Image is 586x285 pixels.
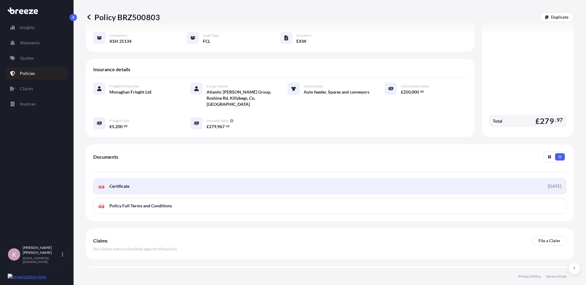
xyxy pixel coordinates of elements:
[411,90,412,94] span: ,
[203,38,210,44] span: FCL
[412,90,419,94] span: 000
[296,33,311,38] span: Incoterm
[5,52,68,64] a: Quotes
[207,118,229,123] span: Insured Value
[540,117,554,125] span: 279
[109,203,172,209] span: Policy Full Terms and Conditions
[124,125,127,127] span: 00
[304,84,323,89] span: Commodity
[114,124,115,129] span: ,
[535,117,540,125] span: £
[203,33,219,38] span: Load Type
[207,124,209,129] span: £
[109,183,129,189] span: Certificate
[115,124,123,129] span: 200
[23,256,61,264] p: [EMAIL_ADDRESS][DOMAIN_NAME]
[304,89,369,95] span: Auto feeder, Spares and conveyors
[93,66,130,72] span: Insurance details
[112,124,114,129] span: 5
[109,118,129,123] span: Freight Cost
[20,40,40,46] p: Shipments
[20,24,35,31] p: Insights
[93,154,118,160] span: Documents
[217,124,225,129] span: 967
[546,274,566,279] a: Terms of Use
[109,38,131,44] span: XSH 25134
[20,55,34,61] p: Quotes
[226,125,230,127] span: 42
[5,67,68,80] a: Policies
[5,83,68,95] a: Claims
[100,186,104,188] text: PDF
[5,21,68,34] a: Insights
[12,251,16,257] span: K
[5,37,68,49] a: Shipments
[538,238,560,244] p: File a Claim
[93,178,566,194] a: PDFCertificate[DATE]
[555,118,556,122] span: .
[100,205,104,208] text: PDF
[93,198,566,214] a: PDFPolicy Full Terms and Conditions
[296,38,306,44] span: EXW
[207,84,228,89] span: Cargo Owner
[419,91,420,93] span: .
[109,124,112,129] span: €
[109,84,139,89] span: Freight Forwarder
[93,238,108,244] span: Claims
[109,33,127,38] span: Containers
[5,98,68,110] a: Invoices
[109,89,151,95] span: Monaghan Frieght Ltd
[86,12,160,22] p: Policy BRZ500803
[20,101,36,107] p: Invoices
[557,118,563,122] span: 97
[401,90,403,94] span: £
[493,118,502,124] span: Total
[93,246,177,252] span: No claims were submitted against this policy .
[551,14,569,20] p: Duplicate
[209,124,216,129] span: 279
[403,90,411,94] span: 250
[207,89,273,107] span: Atlantic [PERSON_NAME] Group, Roshine Rd, Killybegs, Co. [GEOGRAPHIC_DATA]
[540,12,574,22] a: Duplicate
[532,236,566,246] a: File a Claim
[8,274,46,280] img: organization-logo
[519,274,541,279] a: Privacy Policy
[216,124,217,129] span: ,
[20,70,35,76] p: Policies
[401,84,429,89] span: Commodity Value
[23,245,61,255] p: [PERSON_NAME] [PERSON_NAME]
[548,183,561,189] div: [DATE]
[420,91,424,93] span: 00
[20,86,33,92] p: Claims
